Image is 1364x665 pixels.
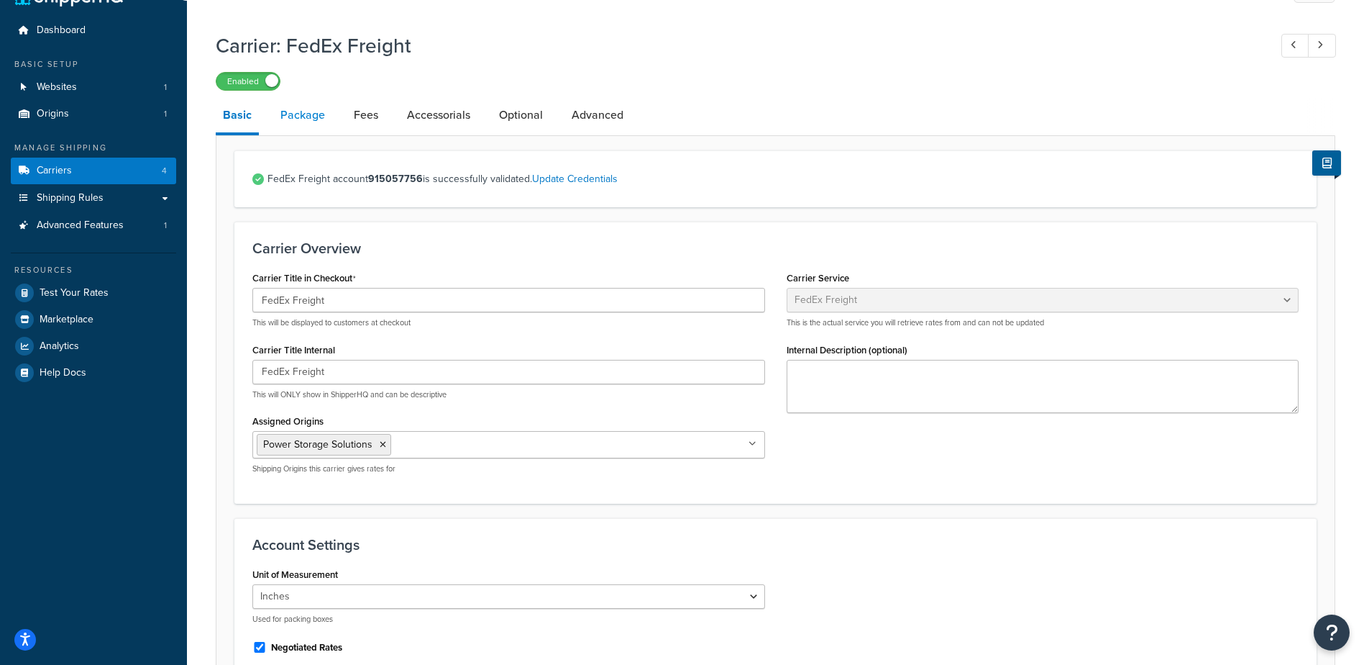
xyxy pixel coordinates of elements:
[252,537,1299,553] h3: Account Settings
[267,169,1299,189] span: FedEx Freight account is successfully validated.
[37,24,86,37] span: Dashboard
[11,158,176,184] a: Carriers4
[11,264,176,276] div: Resources
[532,171,618,186] a: Update Credentials
[11,101,176,127] li: Origins
[263,437,372,452] span: Power Storage Solutions
[11,280,176,306] a: Test Your Rates
[40,314,93,326] span: Marketplace
[787,317,1299,328] p: This is the actual service you will retrieve rates from and can not be updated
[368,171,423,186] strong: 915057756
[252,463,765,474] p: Shipping Origins this carrier gives rates for
[252,273,356,284] label: Carrier Title in Checkout
[11,142,176,154] div: Manage Shipping
[37,220,124,232] span: Advanced Features
[216,98,259,135] a: Basic
[252,614,765,625] p: Used for packing boxes
[11,333,176,359] a: Analytics
[216,32,1255,60] h1: Carrier: FedEx Freight
[11,17,176,44] a: Dashboard
[11,58,176,71] div: Basic Setup
[37,81,77,94] span: Websites
[400,98,477,132] a: Accessorials
[564,98,631,132] a: Advanced
[164,220,167,232] span: 1
[252,416,324,427] label: Assigned Origins
[164,108,167,120] span: 1
[1312,150,1341,176] button: Show Help Docs
[11,158,176,184] li: Carriers
[40,287,109,299] span: Test Your Rates
[11,212,176,239] a: Advanced Features1
[1308,34,1336,58] a: Next Record
[40,340,79,353] span: Analytics
[252,569,338,580] label: Unit of Measurement
[252,345,335,356] label: Carrier Title Internal
[11,74,176,101] a: Websites1
[1314,615,1350,651] button: Open Resource Center
[347,98,385,132] a: Fees
[11,307,176,332] a: Marketplace
[11,360,176,386] a: Help Docs
[273,98,332,132] a: Package
[1281,34,1309,58] a: Previous Record
[164,81,167,94] span: 1
[787,273,849,284] label: Carrier Service
[37,165,72,177] span: Carriers
[11,74,176,101] li: Websites
[162,165,167,177] span: 4
[787,345,907,356] label: Internal Description (optional)
[40,367,86,379] span: Help Docs
[252,317,765,328] p: This will be displayed to customers at checkout
[271,641,342,654] label: Negotiated Rates
[252,240,1299,256] h3: Carrier Overview
[252,389,765,400] p: This will ONLY show in ShipperHQ and can be descriptive
[37,192,104,204] span: Shipping Rules
[11,101,176,127] a: Origins1
[37,108,69,120] span: Origins
[216,73,280,90] label: Enabled
[11,185,176,212] a: Shipping Rules
[11,212,176,239] li: Advanced Features
[492,98,550,132] a: Optional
